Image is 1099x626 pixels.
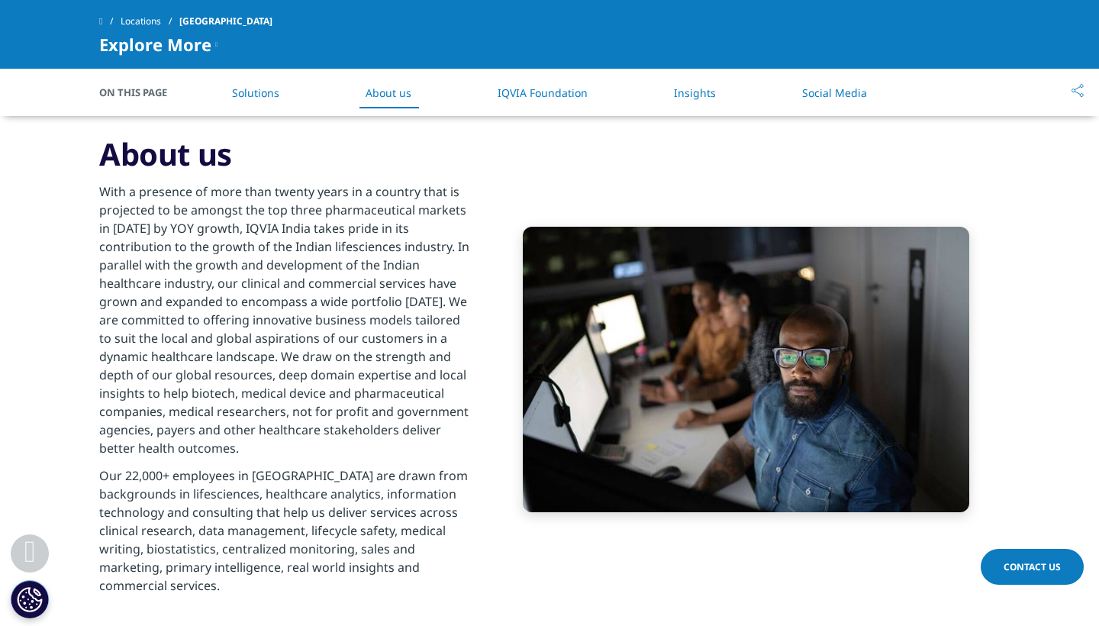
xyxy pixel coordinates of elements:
[99,466,469,604] p: Our 22,000+ employees in [GEOGRAPHIC_DATA] are drawn from backgrounds in lifesciences, healthcare...
[1004,560,1061,573] span: Contact Us
[366,86,411,100] a: About us
[674,86,716,100] a: Insights
[99,85,183,100] span: On This Page
[99,182,469,466] p: With a presence of more than twenty years in a country that is projected to be amongst the top th...
[121,8,179,35] a: Locations
[802,86,867,100] a: Social Media
[981,549,1084,585] a: Contact Us
[11,580,49,618] button: Cookie Settings
[179,8,272,35] span: [GEOGRAPHIC_DATA]
[232,86,279,100] a: Solutions
[99,135,469,173] h3: About us
[498,86,588,100] a: IQVIA Foundation
[99,35,211,53] span: Explore More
